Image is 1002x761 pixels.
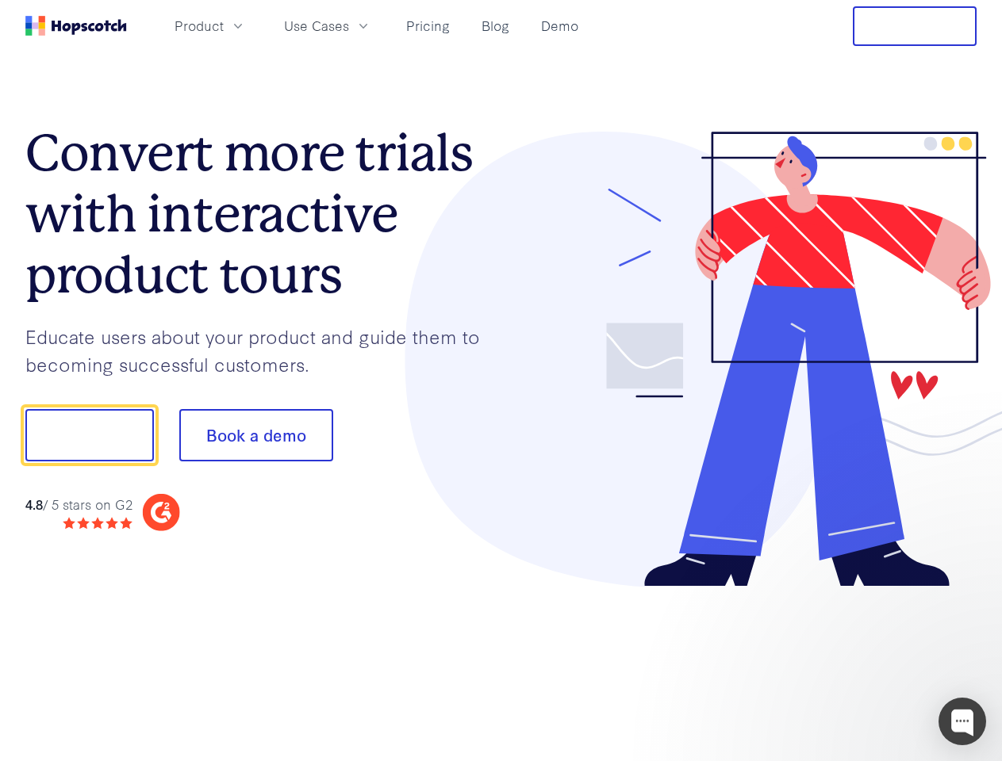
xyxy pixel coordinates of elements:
h1: Convert more trials with interactive product tours [25,123,501,305]
span: Product [175,16,224,36]
button: Book a demo [179,409,333,461]
button: Show me! [25,409,154,461]
a: Blog [475,13,516,39]
p: Educate users about your product and guide them to becoming successful customers. [25,323,501,377]
a: Demo [535,13,585,39]
a: Pricing [400,13,456,39]
strong: 4.8 [25,495,43,513]
button: Use Cases [274,13,381,39]
button: Product [165,13,255,39]
div: / 5 stars on G2 [25,495,132,514]
span: Use Cases [284,16,349,36]
button: Free Trial [853,6,977,46]
a: Home [25,16,127,36]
